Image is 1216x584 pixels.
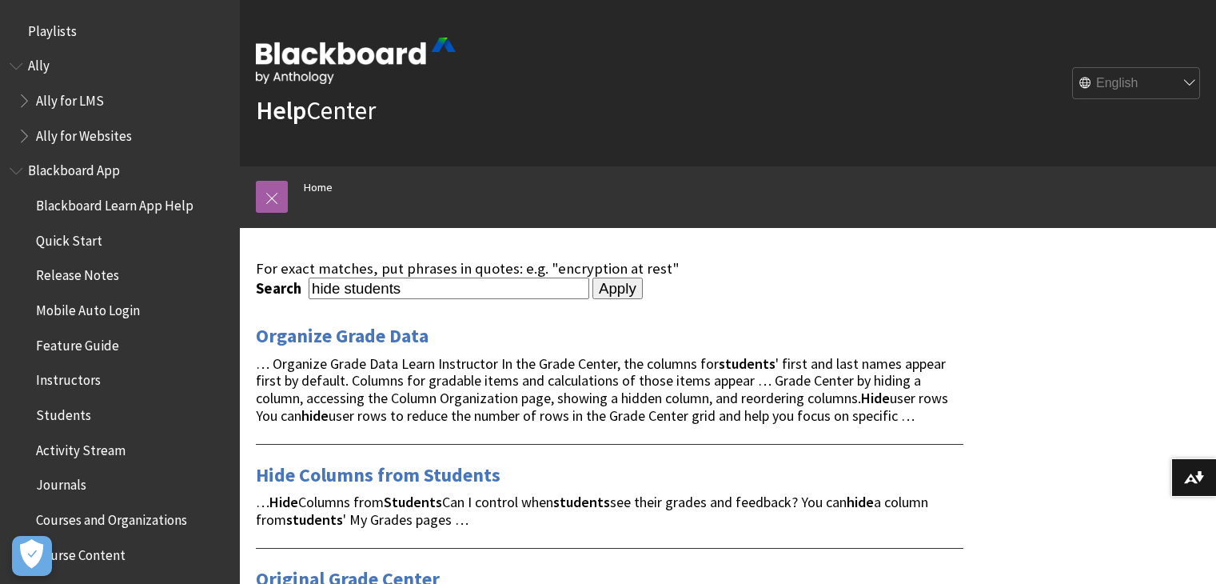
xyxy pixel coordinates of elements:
[36,262,119,284] span: Release Notes
[384,493,442,511] strong: Students
[256,462,500,488] a: Hide Columns from Students
[36,227,102,249] span: Quick Start
[36,402,91,423] span: Students
[256,94,376,126] a: HelpCenter
[36,542,126,563] span: Course Content
[256,323,429,349] a: Organize Grade Data
[256,38,456,84] img: Blackboard by Anthology
[592,278,643,300] input: Apply
[269,493,298,511] strong: Hide
[553,493,610,511] strong: students
[286,510,343,529] strong: students
[256,279,305,298] label: Search
[10,18,230,45] nav: Book outline for Playlists
[719,354,775,373] strong: students
[36,332,119,354] span: Feature Guide
[256,94,306,126] strong: Help
[36,87,104,109] span: Ally for LMS
[36,367,101,389] span: Instructors
[304,178,333,198] a: Home
[36,506,187,528] span: Courses and Organizations
[256,493,928,529] span: … Columns from Can I control when see their grades and feedback? You can a column from ' My Grade...
[36,122,132,144] span: Ally for Websites
[10,53,230,150] nav: Book outline for Anthology Ally Help
[28,53,50,74] span: Ally
[36,297,140,318] span: Mobile Auto Login
[847,493,874,511] strong: hide
[36,437,126,458] span: Activity Stream
[36,472,86,494] span: Journals
[28,18,77,39] span: Playlists
[28,158,120,179] span: Blackboard App
[36,192,193,214] span: Blackboard Learn App Help
[256,260,963,278] div: For exact matches, put phrases in quotes: e.g. "encryption at rest"
[1073,68,1201,100] select: Site Language Selector
[861,389,890,407] strong: Hide
[301,406,329,425] strong: hide
[256,354,948,425] span: … Organize Grade Data Learn Instructor In the Grade Center, the columns for ' first and last name...
[12,536,52,576] button: Open Preferences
